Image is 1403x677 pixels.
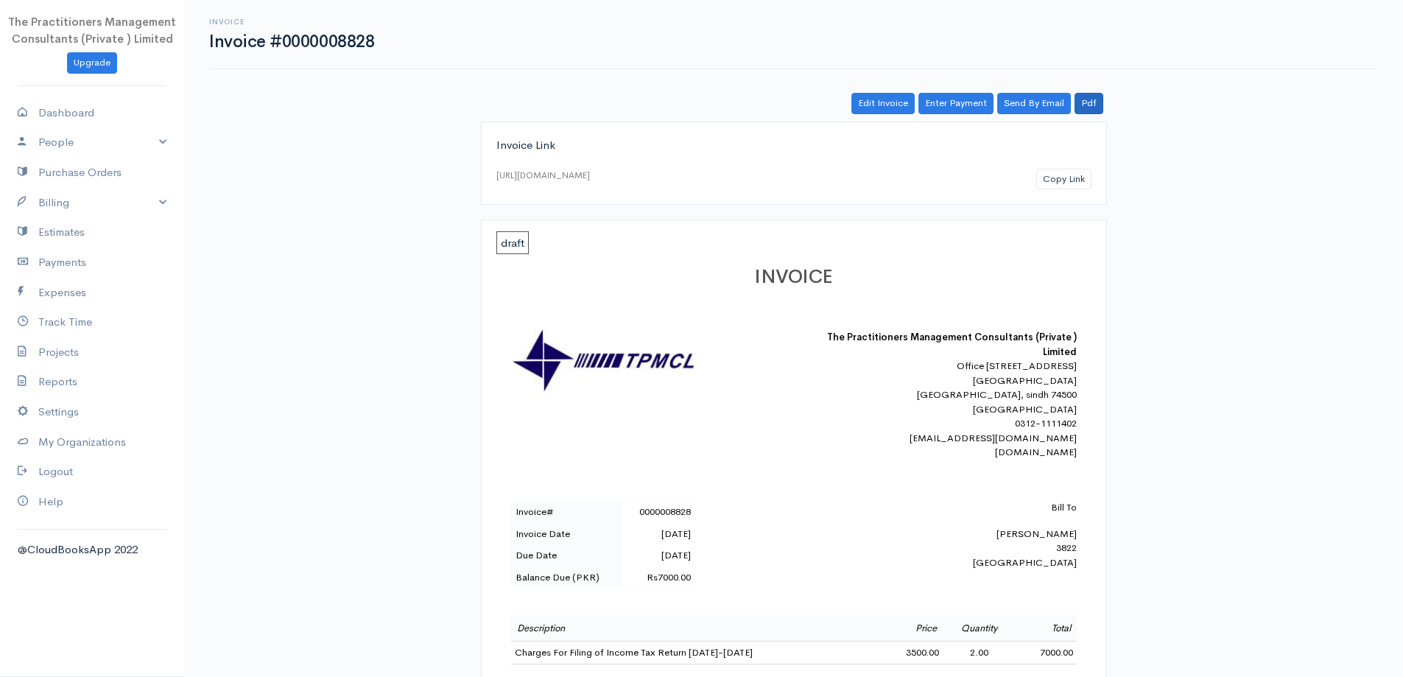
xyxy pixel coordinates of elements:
[511,566,622,589] td: Balance Due (PKR)
[819,500,1077,569] div: [PERSON_NAME] 3822 [GEOGRAPHIC_DATA]
[18,541,166,558] div: @CloudBooksApp 2022
[622,566,695,589] td: Rs7000.00
[819,500,1077,515] p: Bill To
[511,642,882,664] td: Charges For Filing of Income Tax Return [DATE]-[DATE]
[8,15,176,46] span: The Practitioners Management Consultants (Private ) Limited
[622,544,695,566] td: [DATE]
[622,501,695,523] td: 0000008828
[511,523,622,545] td: Invoice Date
[511,615,882,642] td: Description
[882,642,943,664] td: 3500.00
[511,544,622,566] td: Due Date
[1015,642,1076,664] td: 7000.00
[1036,169,1091,190] button: Copy Link
[918,93,994,114] a: Enter Payment
[511,501,622,523] td: Invoice#
[622,523,695,545] td: [DATE]
[882,615,943,642] td: Price
[209,32,374,51] h1: Invoice #0000008828
[496,169,590,182] div: [URL][DOMAIN_NAME]
[496,231,529,254] span: draft
[997,93,1071,114] a: Send By Email
[851,93,915,114] a: Edit Invoice
[1075,93,1103,114] a: Pdf
[209,18,374,26] h6: Invoice
[819,359,1077,460] div: Office [STREET_ADDRESS] [GEOGRAPHIC_DATA] [GEOGRAPHIC_DATA], sindh 74500 [GEOGRAPHIC_DATA] 0312-1...
[943,642,1015,664] td: 2.00
[496,137,1091,154] div: Invoice Link
[511,330,695,393] img: logo-30862.jpg
[943,615,1015,642] td: Quantity
[1015,615,1076,642] td: Total
[511,267,1077,288] h1: INVOICE
[827,331,1077,358] b: The Practitioners Management Consultants (Private ) Limited
[67,52,117,74] a: Upgrade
